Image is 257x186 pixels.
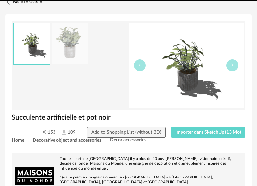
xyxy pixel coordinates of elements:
img: Téléchargements [61,129,68,136]
button: Add to Shopping List (without 3D) [87,127,166,138]
h1: Succulente artificielle et pot noir [12,113,245,122]
span: Home [12,138,24,143]
span: Importer dans SketchUp (13 Mo) [175,130,241,135]
img: succulente-artificielle-et-pot-noir-1000-7-10-222435_1.jpg [52,23,88,64]
span: Add to Shopping List (without 3D) [91,130,161,135]
p: Quatre premiers magasins ouvrent en [GEOGRAPHIC_DATA] - à [GEOGRAPHIC_DATA], [GEOGRAPHIC_DATA], [... [15,175,242,185]
img: thumbnail.png [14,23,50,64]
button: Importer dans SketchUp (13 Mo) [171,127,246,138]
span: 153 [43,129,55,135]
span: Decor accessories [110,138,146,142]
p: Tout est parti de [GEOGRAPHIC_DATA] il y a plus de 20 ans. [PERSON_NAME], visionnaire créatif, dé... [15,156,242,171]
span: 109 [61,129,75,136]
img: thumbnail.png [129,23,244,108]
div: Breadcrumb [12,138,245,143]
span: Decorative object and accessories [33,138,101,143]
